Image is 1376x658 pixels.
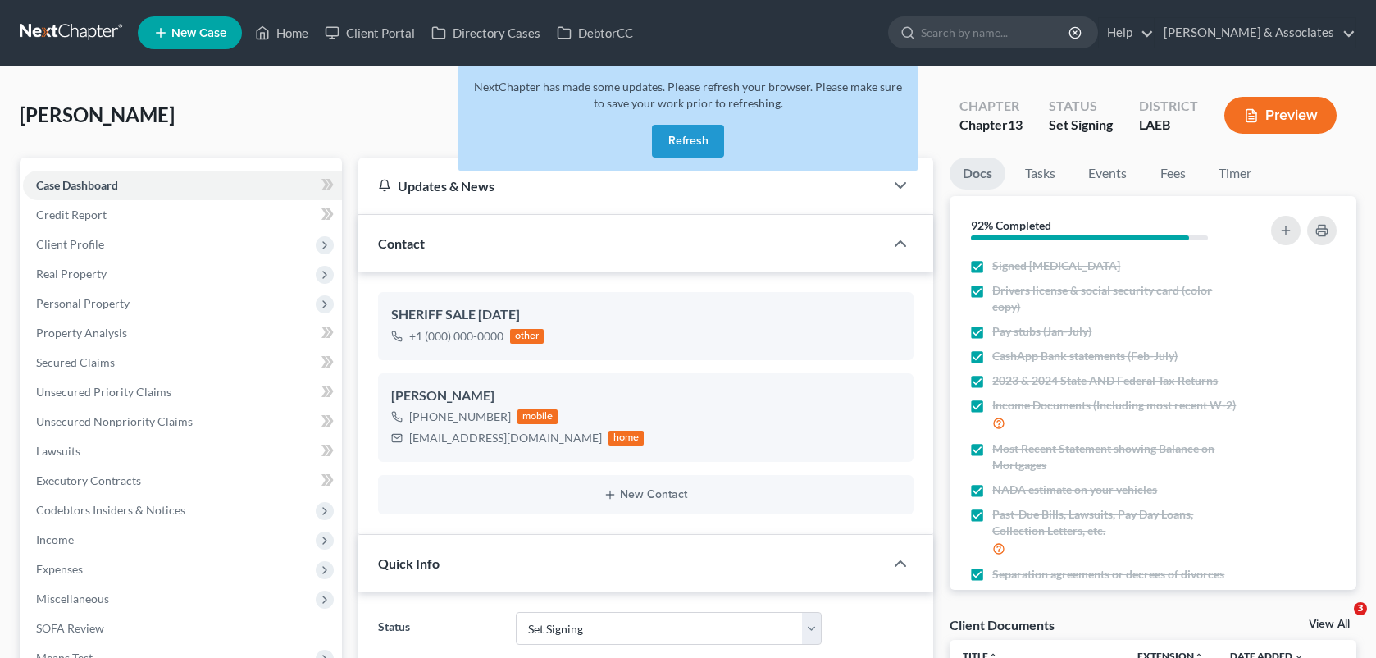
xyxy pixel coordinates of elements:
span: Past-Due Bills, Lawsuits, Pay Day Loans, Collection Letters, etc. [992,506,1241,539]
a: Docs [950,158,1005,190]
div: [EMAIL_ADDRESS][DOMAIN_NAME] [409,430,602,446]
button: New Contact [391,488,901,501]
span: Pay stubs (Jan-July) [992,323,1091,340]
input: Search by name... [921,17,1071,48]
div: LAEB [1139,116,1198,135]
a: [PERSON_NAME] & Associates [1155,18,1355,48]
span: Client Profile [36,237,104,251]
span: Property Analysis [36,326,127,340]
div: District [1139,97,1198,116]
a: Help [1099,18,1154,48]
span: 3 [1354,602,1367,615]
div: +1 (000) 000-0000 [409,328,503,345]
strong: 92% Completed [971,218,1051,232]
span: Case Dashboard [36,178,118,192]
a: Home [247,18,317,48]
span: SOFA Review [36,621,104,635]
div: mobile [517,409,558,424]
span: Miscellaneous [36,592,109,605]
span: [PERSON_NAME] [20,103,175,126]
div: [PERSON_NAME] [391,386,901,406]
a: Credit Report [23,200,342,230]
span: Secured Claims [36,355,115,369]
span: Executory Contracts [36,473,141,487]
a: Unsecured Nonpriority Claims [23,407,342,436]
div: Chapter [959,116,1023,135]
button: Preview [1224,97,1337,134]
div: Status [1049,97,1113,116]
span: Personal Property [36,296,130,310]
span: Income [36,532,74,546]
a: SOFA Review [23,614,342,643]
div: Client Documents [950,616,1055,633]
span: NextChapter has made some updates. Please refresh your browser. Please make sure to save your wor... [474,80,902,110]
span: Lawsuits [36,444,80,458]
a: Client Portal [317,18,423,48]
a: Secured Claims [23,348,342,377]
span: Real Property [36,267,107,281]
div: Updates & News [378,177,865,194]
div: [PHONE_NUMBER] [409,409,511,425]
span: Unsecured Priority Claims [36,385,171,399]
span: Expenses [36,562,83,576]
a: Fees [1146,158,1199,190]
a: Tasks [1012,158,1068,190]
a: Directory Cases [423,18,549,48]
a: Lawsuits [23,436,342,466]
span: Credit Report [36,208,107,222]
span: Separation agreements or decrees of divorces [992,566,1224,583]
span: Income Documents (Including most recent W-2) [992,397,1236,414]
div: home [608,431,645,446]
a: Timer [1205,158,1264,190]
span: Drivers license & social security card (color copy) [992,282,1241,315]
a: Unsecured Priority Claims [23,377,342,407]
button: Refresh [652,125,724,158]
span: Quick Info [378,555,440,571]
span: 13 [1008,117,1023,132]
span: Codebtors Insiders & Notices [36,503,185,517]
span: NADA estimate on your vehicles [992,482,1157,498]
a: Executory Contracts [23,466,342,496]
a: Property Analysis [23,318,342,348]
a: View All [1309,619,1350,630]
a: DebtorCC [549,18,641,48]
span: CashApp Bank statements (Feb-July) [992,348,1178,364]
span: Unsecured Nonpriority Claims [36,414,193,428]
label: Status [370,612,508,645]
div: other [510,329,544,344]
div: SHERIFF SALE [DATE] [391,305,901,325]
span: Most Recent Statement showing Balance on Mortgages [992,441,1241,473]
a: Events [1075,158,1140,190]
a: Case Dashboard [23,171,342,200]
span: New Case [171,27,226,39]
iframe: Intercom live chat [1320,602,1360,642]
span: 2023 & 2024 State AND Federal Tax Returns [992,372,1218,389]
div: Chapter [959,97,1023,116]
span: Contact [378,235,425,251]
span: Signed [MEDICAL_DATA] [992,258,1120,274]
div: Set Signing [1049,116,1113,135]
